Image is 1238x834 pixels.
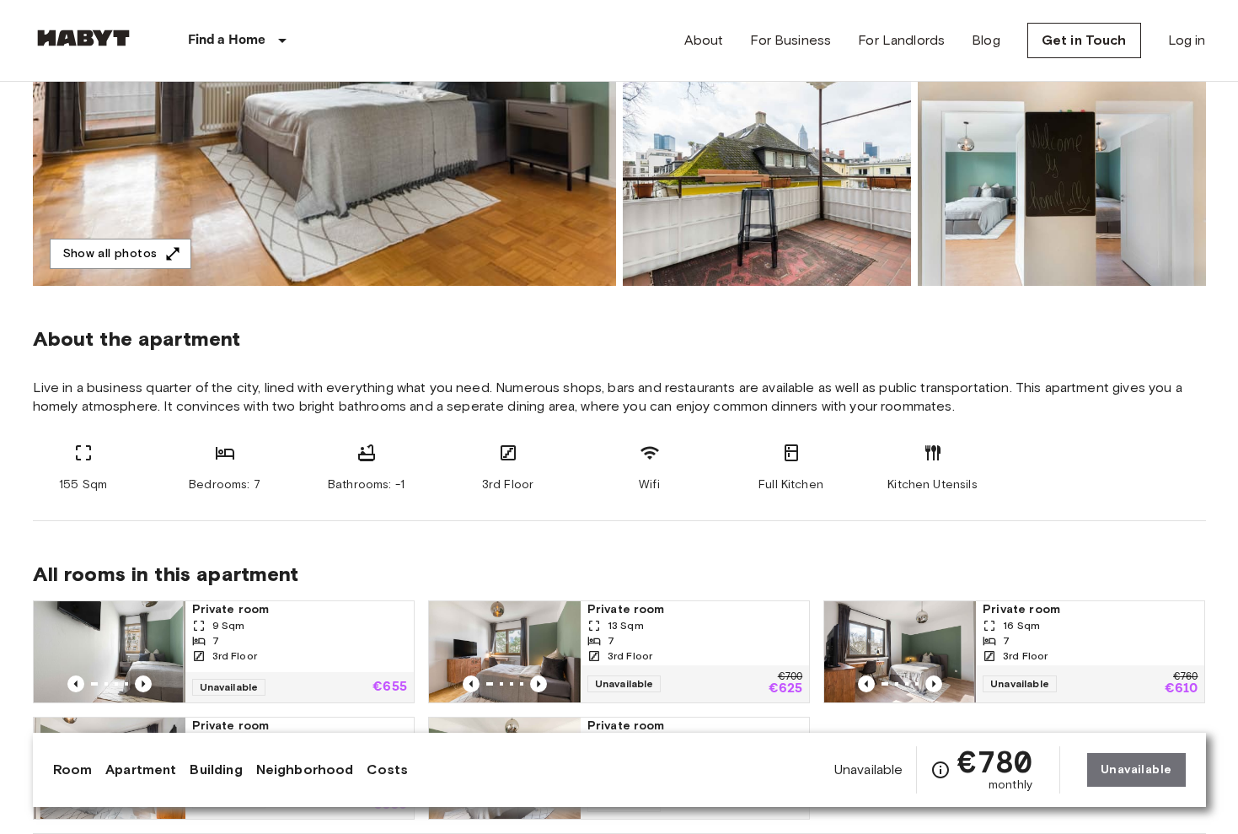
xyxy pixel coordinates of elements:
[750,30,831,51] a: For Business
[33,379,1206,416] span: Live in a business quarter of the city, lined with everything what you need. Numerous shops, bars...
[34,718,185,819] img: Marketing picture of unit DE-04-024-002-03HF
[887,476,977,493] span: Kitchen Utensils
[59,476,107,493] span: 155 Sqm
[983,675,1057,692] span: Unavailable
[463,675,480,692] button: Previous image
[429,718,581,819] img: Marketing picture of unit DE-04-024-002-01HF
[608,633,614,648] span: 7
[983,601,1198,618] span: Private room
[482,476,533,493] span: 3rd Floor
[372,681,407,694] p: €655
[188,30,266,51] p: Find a Home
[367,760,408,780] a: Costs
[53,760,93,780] a: Room
[189,476,260,493] span: Bedrooms: 7
[33,600,415,703] a: Marketing picture of unit DE-04-024-002-07HFPrevious imagePrevious imagePrivate room9 Sqm73rd Flo...
[192,601,407,618] span: Private room
[608,648,652,664] span: 3rd Floor
[1003,648,1048,664] span: 3rd Floor
[33,562,1206,587] span: All rooms in this apartment
[639,476,660,493] span: Wifi
[769,797,803,810] p: €780
[972,30,1000,51] a: Blog
[530,675,547,692] button: Previous image
[823,600,1205,703] a: Marketing picture of unit DE-04-024-002-04HFPrevious imagePrevious imagePrivate room16 Sqm73rd Fl...
[256,760,354,780] a: Neighborhood
[34,601,185,702] img: Marketing picture of unit DE-04-024-002-07HF
[428,600,810,703] a: Marketing picture of unit DE-04-024-002-05HFPrevious imagePrevious imagePrivate room13 Sqm73rd Fl...
[925,675,942,692] button: Previous image
[212,618,245,633] span: 9 Sqm
[67,675,84,692] button: Previous image
[428,717,810,820] a: Marketing picture of unit DE-04-024-002-01HFPrevious imagePrevious imagePrivate room20 Sqm73rd Fl...
[212,648,257,664] span: 3rd Floor
[858,30,945,51] a: For Landlords
[429,601,581,702] img: Marketing picture of unit DE-04-024-002-05HF
[587,718,802,734] span: Private room
[858,675,875,692] button: Previous image
[135,675,152,692] button: Previous image
[212,633,219,648] span: 7
[192,718,407,734] span: Private room
[33,30,134,46] img: Habyt
[824,601,976,702] img: Marketing picture of unit DE-04-024-002-04HF
[989,777,1032,794] span: monthly
[758,476,823,493] span: Full Kitchen
[1168,30,1206,51] a: Log in
[372,799,407,812] p: €550
[778,672,802,682] p: €700
[1003,633,1010,648] span: 7
[1165,682,1198,696] p: €610
[328,476,405,493] span: Bathrooms: -1
[1003,618,1040,633] span: 16 Sqm
[930,760,951,780] svg: Check cost overview for full price breakdown. Please note that discounts apply to new joiners onl...
[190,760,242,780] a: Building
[834,761,903,779] span: Unavailable
[769,682,803,696] p: €625
[1027,23,1141,58] a: Get in Touch
[587,675,662,692] span: Unavailable
[684,30,724,51] a: About
[105,760,176,780] a: Apartment
[918,65,1206,286] img: Picture of unit DE-04-024-002-02HF
[192,679,266,696] span: Unavailable
[1173,672,1198,682] p: €760
[587,601,802,618] span: Private room
[33,326,241,352] span: About the apartment
[623,65,911,286] img: Picture of unit DE-04-024-002-02HF
[33,717,415,820] a: Marketing picture of unit DE-04-024-002-03HFPrevious imagePrevious imagePrivate room12 Sqm73rd Fl...
[50,239,191,270] button: Show all photos
[957,746,1032,777] span: €780
[608,618,644,633] span: 13 Sqm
